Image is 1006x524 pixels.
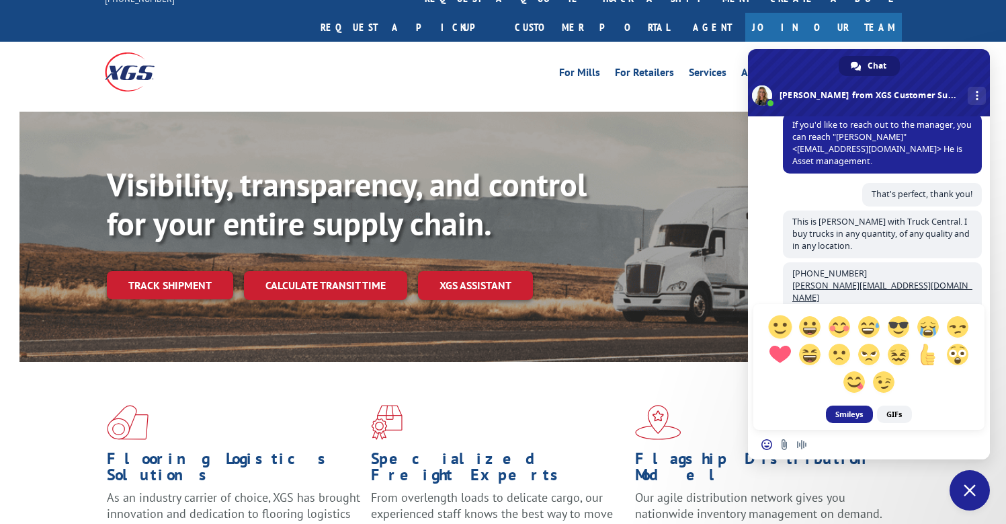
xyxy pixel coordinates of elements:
a: Request a pickup [310,13,505,42]
h1: Specialized Freight Experts [371,451,625,490]
a: For Retailers [615,67,674,82]
span: Audio message [796,439,807,450]
a: Calculate transit time [244,271,407,300]
img: xgs-icon-flagship-distribution-model-red [635,405,681,440]
a: Join Our Team [745,13,902,42]
span: Smileys [826,406,873,423]
a: XGS ASSISTANT [418,271,533,300]
a: Agent [679,13,745,42]
a: For Mills [559,67,600,82]
a: Services [689,67,726,82]
span: Send a file [779,439,790,450]
h1: Flooring Logistics Solutions [107,451,361,490]
a: Customer Portal [505,13,679,42]
span: Insert an emoji [761,439,772,450]
span: Our agile distribution network gives you nationwide inventory management on demand. [635,490,882,521]
span: GIFs [877,406,912,423]
div: Close chat [950,470,990,511]
img: xgs-icon-total-supply-chain-intelligence-red [107,405,149,440]
a: Track shipment [107,271,233,299]
a: Advantages [741,67,796,82]
b: Visibility, transparency, and control for your entire supply chain. [107,163,587,244]
h1: Flagship Distribution Model [635,451,889,490]
img: xgs-icon-focused-on-flooring-red [371,405,403,440]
